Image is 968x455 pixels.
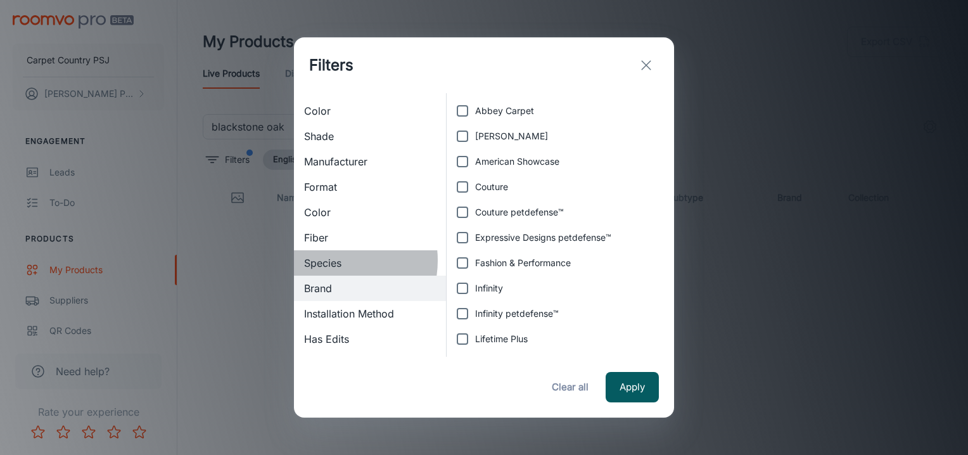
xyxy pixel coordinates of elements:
span: Has Edits [304,331,436,347]
div: Color [294,98,446,124]
span: American Showcase [475,155,559,169]
span: Abbey Carpet [475,104,534,118]
span: Couture petdefense™ [475,205,564,219]
span: Manufacturer [304,154,436,169]
span: Expressive Designs petdefense™ [475,231,611,245]
span: Format [304,179,436,195]
div: Shade [294,124,446,149]
div: Species [294,250,446,276]
span: Couture [475,180,508,194]
span: Brand [304,281,436,296]
span: Infinity petdefense™ [475,307,559,321]
span: Color [304,103,436,119]
span: Shade [304,129,436,144]
h1: Filters [309,54,353,77]
span: [PERSON_NAME] [475,129,548,143]
div: Color [294,200,446,225]
div: Fiber [294,225,446,250]
span: Infinity [475,281,503,295]
div: Manufacturer [294,149,446,174]
span: Installation Method [304,306,436,321]
span: Lifetime Plus [475,332,528,346]
span: Fiber [304,230,436,245]
div: Brand [294,276,446,301]
button: Clear all [545,372,595,402]
div: Format [294,174,446,200]
span: Fashion & Performance [475,256,571,270]
button: exit [634,53,659,78]
div: Installation Method [294,301,446,326]
span: Species [304,255,436,271]
span: Color [304,205,436,220]
button: Apply [606,372,659,402]
div: Has Edits [294,326,446,352]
